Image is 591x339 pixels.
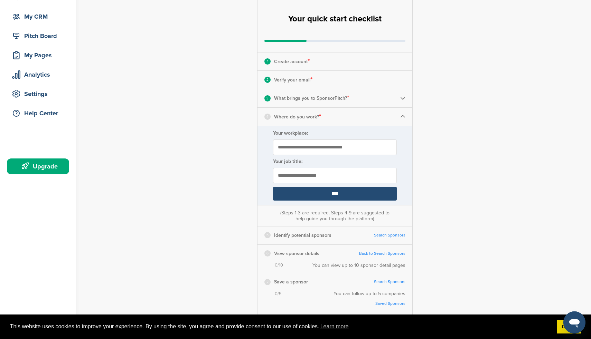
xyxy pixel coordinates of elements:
div: My Pages [10,49,69,61]
img: Checklist arrow 1 [400,114,405,119]
a: dismiss cookie message [557,320,581,334]
h2: Your quick start checklist [288,11,382,27]
iframe: Button to launch messaging window [563,311,585,333]
div: You can view up to 10 sponsor detail pages [312,262,405,268]
p: What brings you to SponsorPitch? [274,94,349,103]
a: My Pages [7,47,69,63]
div: You can follow up to 5 companies [334,291,405,311]
p: Identify potential sponsors [274,231,331,240]
div: 2 [264,77,271,83]
p: View sponsor details [274,249,319,258]
a: My CRM [7,9,69,25]
img: Checklist arrow 2 [400,96,405,101]
div: Help Center [10,107,69,119]
span: This website uses cookies to improve your experience. By using the site, you agree and provide co... [10,321,552,332]
span: 0/5 [275,291,282,297]
a: Settings [7,86,69,102]
a: Search Sponsors [374,233,405,238]
div: Settings [10,88,69,100]
a: Back to Search Sponsors [359,251,405,256]
div: Upgrade [10,160,69,173]
div: 6 [264,250,271,256]
label: Your workplace: [273,130,397,136]
div: My CRM [10,10,69,23]
div: 5 [264,232,271,238]
p: Save a sponsor [274,278,308,286]
div: Analytics [10,68,69,81]
a: Pitch Board [7,28,69,44]
p: Verify your email [274,75,312,84]
span: 0/10 [275,262,283,268]
div: 4 [264,114,271,120]
div: 1 [264,58,271,65]
a: Upgrade [7,158,69,174]
a: Saved Sponsors [340,301,405,306]
div: 3 [264,95,271,101]
div: 7 [264,279,271,285]
a: learn more about cookies [319,321,350,332]
div: (Steps 1-3 are required. Steps 4-9 are suggested to help guide you through the platform) [279,210,391,222]
a: Analytics [7,67,69,83]
a: Search Sponsors [374,279,405,284]
label: Your job title: [273,158,397,164]
p: Create account [274,57,310,66]
p: Where do you work? [274,112,321,121]
div: Pitch Board [10,30,69,42]
a: Help Center [7,105,69,121]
